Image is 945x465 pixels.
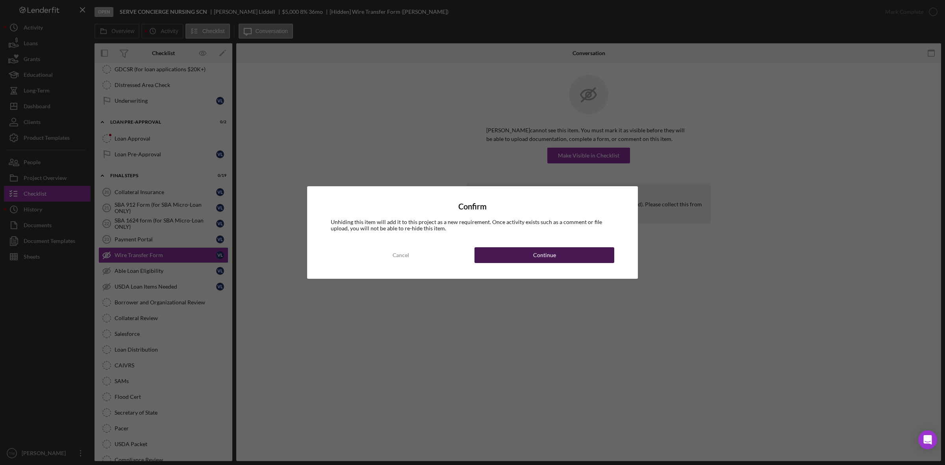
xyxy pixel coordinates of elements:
h4: Confirm [331,202,614,211]
div: Unhiding this item will add it to this project as a new requirement. Once activity exists such as... [331,219,614,232]
button: Continue [474,247,614,263]
button: Cancel [331,247,471,263]
div: Open Intercom Messenger [918,430,937,449]
div: Continue [533,247,556,263]
div: Cancel [393,247,409,263]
